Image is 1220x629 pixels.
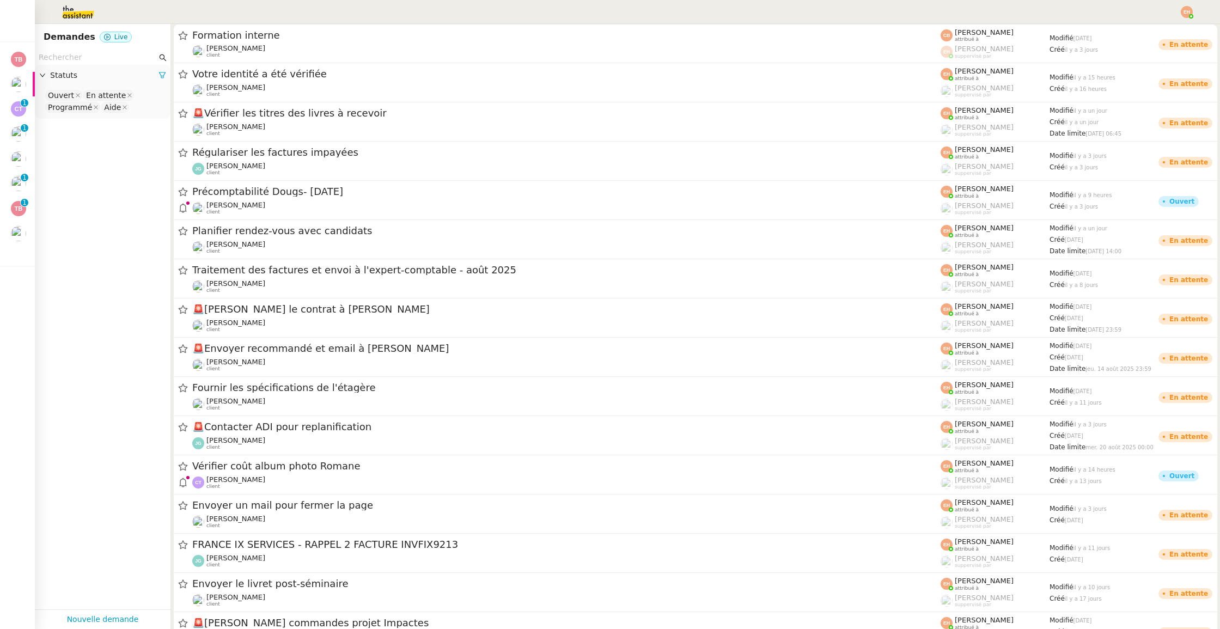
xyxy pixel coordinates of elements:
div: Ouvert [1169,198,1194,205]
app-user-label: attribué à [941,302,1050,316]
app-user-label: suppervisé par [941,358,1050,372]
span: FRANCE IX SERVICES - RAPPEL 2 FACTURE INVFIX9213 [192,540,941,549]
span: Créé [1050,399,1065,406]
app-user-detailed-label: client [192,319,941,333]
img: users%2FxcSDjHYvjkh7Ays4vB9rOShue3j1%2Favatar%2Fc5852ac1-ab6d-4275-813a-2130981b2f82 [192,202,204,214]
span: il y a 14 heures [1073,467,1115,473]
app-user-label: suppervisé par [941,554,1050,569]
span: Envoyer un mail pour fermer la page [192,500,941,510]
span: il y a un jour [1073,225,1107,231]
nz-select-item: En attente [83,90,134,101]
span: attribué à [955,429,979,435]
span: Modifié [1050,191,1073,199]
span: Modifié [1050,74,1073,81]
span: [PERSON_NAME] [955,280,1014,288]
span: [PERSON_NAME] [955,106,1014,114]
span: Modifié [1050,583,1073,591]
span: Contacter ADI pour replanification [192,422,941,432]
span: [PERSON_NAME] [955,224,1014,232]
img: svg [941,68,953,80]
img: svg [941,539,953,551]
span: client [206,91,220,97]
span: suppervisé par [955,288,991,294]
app-user-label: attribué à [941,538,1050,552]
app-user-label: attribué à [941,106,1050,120]
div: En attente [1169,433,1208,440]
span: il y a un jour [1073,108,1107,114]
div: En attente [1169,316,1208,322]
app-user-detailed-label: client [192,123,941,137]
span: [PERSON_NAME] [955,185,1014,193]
span: il y a 3 jours [1065,47,1098,53]
span: Créé [1050,516,1065,524]
app-user-label: suppervisé par [941,437,1050,451]
nz-select-item: Aide [101,102,129,113]
span: [PERSON_NAME] [206,515,265,523]
span: [PERSON_NAME] [955,319,1014,327]
span: Envoyer le livret post-séminaire [192,579,941,589]
img: svg [941,46,953,58]
div: En attente [1169,277,1208,283]
span: client [206,327,220,333]
span: attribué à [955,507,979,513]
p: 1 [22,124,27,134]
img: users%2FABbKNE6cqURruDjcsiPjnOKQJp72%2Favatar%2F553dd27b-fe40-476d-bebb-74bc1599d59c [11,151,26,167]
app-user-detailed-label: client [192,436,941,450]
span: il y a 15 heures [1073,75,1115,81]
span: Date limite [1050,130,1085,137]
app-user-detailed-label: client [192,515,941,529]
span: [PERSON_NAME] [206,319,265,327]
span: [DATE] [1073,388,1092,394]
span: [PERSON_NAME] [955,145,1014,154]
span: [PERSON_NAME] [955,28,1014,36]
nz-badge-sup: 1 [21,199,28,206]
span: [PERSON_NAME] [206,436,265,444]
nz-badge-sup: 1 [21,99,28,107]
span: client [206,52,220,58]
img: svg [941,578,953,590]
img: svg [941,225,953,237]
span: Modifié [1050,420,1073,428]
span: [PERSON_NAME] [206,397,265,405]
div: Ouvert [1169,473,1194,479]
app-user-label: suppervisé par [941,123,1050,137]
span: [PERSON_NAME] [955,538,1014,546]
span: Modifié [1050,544,1073,552]
span: il y a 3 jours [1065,204,1098,210]
span: attribué à [955,154,979,160]
span: 🚨 [192,107,204,119]
span: [DATE] [1065,315,1083,321]
div: En attente [1169,355,1208,362]
img: users%2FtFhOaBya8rNVU5KG7br7ns1BCvi2%2Favatar%2Faa8c47da-ee6c-4101-9e7d-730f2e64f978 [192,84,204,96]
span: Date limite [1050,326,1085,333]
span: suppervisé par [955,445,991,451]
span: [PERSON_NAME] [955,67,1014,75]
span: attribué à [955,468,979,474]
span: suppervisé par [955,523,991,529]
span: [PERSON_NAME] [955,498,1014,506]
img: users%2FyQfMwtYgTqhRP2YHWHmG2s2LYaD3%2Favatar%2Fprofile-pic.png [941,438,953,450]
img: users%2FyQfMwtYgTqhRP2YHWHmG2s2LYaD3%2Favatar%2Fprofile-pic.png [192,45,204,57]
div: En attente [1169,551,1208,558]
span: Modifié [1050,342,1073,350]
span: [PERSON_NAME] [955,302,1014,310]
span: Régulariser les factures impayées [192,148,941,157]
img: svg [941,146,953,158]
span: suppervisé par [955,563,991,569]
span: Créé [1050,281,1065,289]
div: En attente [1169,237,1208,244]
span: Modifié [1050,387,1073,395]
span: suppervisé par [955,170,991,176]
app-user-label: attribué à [941,185,1050,199]
span: attribué à [955,272,979,278]
span: suppervisé par [955,131,991,137]
img: svg [941,264,953,276]
app-user-label: suppervisé par [941,476,1050,490]
app-user-label: attribué à [941,381,1050,395]
span: Créé [1050,46,1065,53]
span: Créé [1050,163,1065,171]
span: [PERSON_NAME] [955,577,1014,585]
span: Fournir les spécifications de l'étagère [192,383,941,393]
app-user-detailed-label: client [192,201,941,215]
img: users%2Ff7AvM1H5WROKDkFYQNHz8zv46LV2%2Favatar%2Ffa026806-15e4-4312-a94b-3cc825a940eb [192,280,204,292]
